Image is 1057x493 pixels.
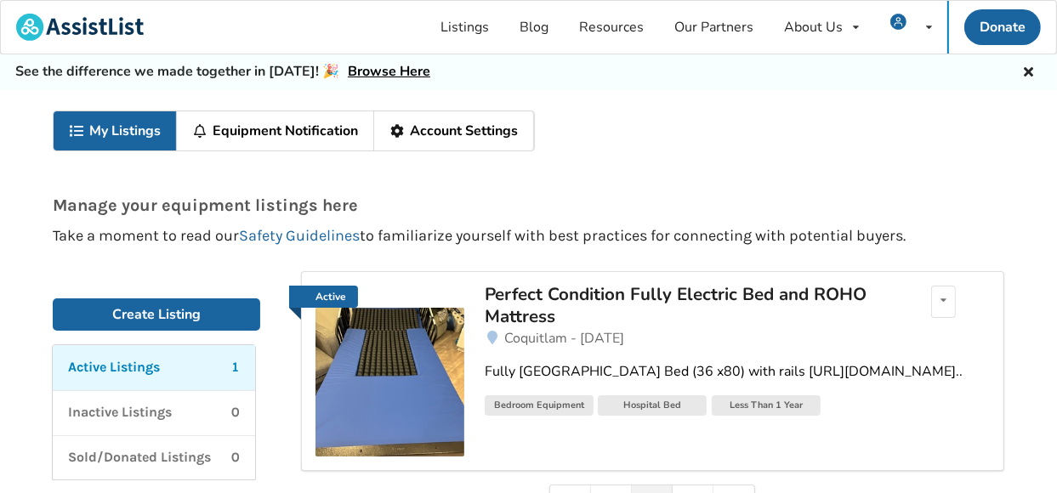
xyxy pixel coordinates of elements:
p: 0 [231,403,240,422]
img: bedroom equipment-perfect condition fully electric bed and roho mattress [315,308,464,456]
div: Hospital Bed [598,395,707,416]
a: Donate [964,9,1041,45]
div: Bedroom Equipment [485,395,594,416]
a: Browse Here [348,62,430,81]
a: Bedroom EquipmentHospital BedLess Than 1 Year [485,394,990,420]
a: My Listings [54,111,177,150]
a: Active [315,286,464,456]
p: Take a moment to read our to familiarize yourself with best practices for connecting with potenti... [53,228,1004,244]
a: Perfect Condition Fully Electric Bed and ROHO Mattress [485,286,882,328]
p: Active Listings [68,358,160,377]
a: Fully [GEOGRAPHIC_DATA] Bed (36 x80) with rails [URL][DOMAIN_NAME].. [485,348,990,395]
div: Less Than 1 Year [712,395,821,416]
a: Active [289,286,358,308]
a: Listings [426,1,505,54]
h5: See the difference we made together in [DATE]! 🎉 [15,63,430,81]
img: user icon [890,14,906,30]
div: About Us [785,20,844,34]
p: Sold/Donated Listings [68,448,211,467]
a: Resources [565,1,660,54]
span: Coquitlam - [DATE] [504,329,624,348]
a: Account Settings [374,111,534,150]
a: Create Listing [53,298,260,331]
a: Safety Guidelines [239,226,360,245]
div: Perfect Condition Fully Electric Bed and ROHO Mattress [485,283,882,328]
div: Fully [GEOGRAPHIC_DATA] Bed (36 x80) with rails [URL][DOMAIN_NAME].. [485,362,990,382]
a: Coquitlam - [DATE] [485,328,990,348]
p: Inactive Listings [68,403,172,422]
p: Manage your equipment listings here [53,196,1004,214]
a: Blog [505,1,565,54]
img: assistlist-logo [16,14,144,41]
p: 1 [231,358,240,377]
a: Equipment Notification [177,111,374,150]
p: 0 [231,448,240,467]
a: Our Partners [660,1,770,54]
